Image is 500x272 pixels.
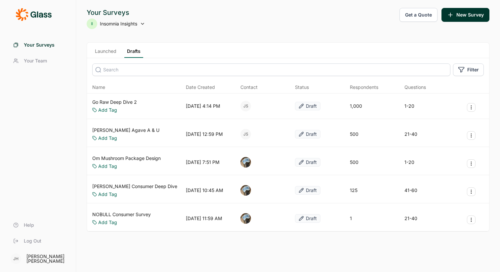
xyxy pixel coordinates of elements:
a: Launched [92,48,119,58]
div: Respondents [350,84,378,91]
div: 41-60 [404,187,417,194]
button: Draft [295,158,320,167]
a: Add Tag [98,191,117,198]
button: Survey Actions [467,159,476,168]
div: II [87,19,97,29]
button: Get a Quote [399,8,437,22]
div: 1-20 [404,103,414,109]
a: [PERSON_NAME] Agave A & U [92,127,159,134]
div: [PERSON_NAME] [PERSON_NAME] [26,254,68,263]
button: Survey Actions [467,131,476,140]
a: Add Tag [98,163,117,170]
img: ocn8z7iqvmiiaveqkfqd.png [240,213,251,224]
div: 21-40 [404,131,417,137]
span: Your Surveys [24,42,55,48]
div: Contact [240,84,258,91]
button: Draft [295,186,320,195]
a: Go Raw Deep Dive 2 [92,99,137,105]
div: 1,000 [350,103,362,109]
div: [DATE] 11:59 AM [186,215,222,222]
div: 1-20 [404,159,414,166]
div: 500 [350,159,358,166]
div: JH [11,253,21,264]
span: Date Created [186,84,215,91]
div: 500 [350,131,358,137]
button: Draft [295,102,320,110]
div: Your Surveys [87,8,145,17]
div: 21-40 [404,215,417,222]
a: [PERSON_NAME] Consumer Deep Dive [92,183,177,190]
input: Search [92,63,450,76]
div: 1 [350,215,352,222]
span: Insomnia Insights [100,20,137,27]
button: Survey Actions [467,187,476,196]
button: New Survey [441,8,489,22]
img: ocn8z7iqvmiiaveqkfqd.png [240,185,251,196]
a: Add Tag [98,219,117,226]
div: Questions [404,84,426,91]
button: Survey Actions [467,215,476,224]
div: 125 [350,187,357,194]
a: Add Tag [98,135,117,141]
div: JS [240,101,251,111]
a: NOBULL Consumer Survey [92,211,151,218]
a: Add Tag [98,107,117,113]
div: Status [295,84,309,91]
span: Name [92,84,105,91]
a: Drafts [124,48,143,58]
span: Help [24,222,34,228]
button: Survey Actions [467,103,476,112]
button: Draft [295,130,320,138]
span: Log Out [24,238,41,244]
div: [DATE] 7:51 PM [186,159,220,166]
span: Filter [467,66,479,73]
button: Draft [295,214,320,223]
div: JS [240,129,251,139]
a: Om Mushroom Package Design [92,155,161,162]
div: [DATE] 4:14 PM [186,103,220,109]
div: [DATE] 12:59 PM [186,131,223,137]
div: [DATE] 10:45 AM [186,187,223,194]
button: Filter [453,63,484,76]
span: Your Team [24,58,47,64]
img: ocn8z7iqvmiiaveqkfqd.png [240,157,251,168]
